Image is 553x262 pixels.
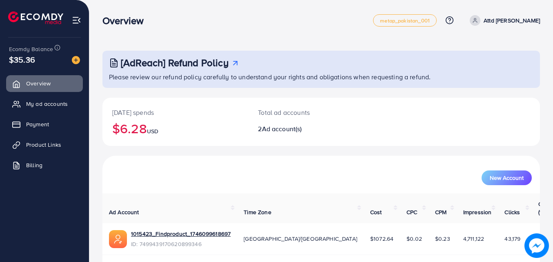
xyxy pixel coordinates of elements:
p: Total ad accounts [258,107,348,117]
h3: [AdReach] Refund Policy [121,57,229,69]
span: 43,179 [504,235,520,243]
img: menu [72,16,81,25]
a: Overview [6,75,83,92]
span: Billing [26,161,42,169]
span: Payment [26,120,49,128]
span: ID: 7499439170620899346 [131,240,231,248]
a: metap_pakistan_001 [373,14,437,27]
a: Product Links [6,137,83,153]
img: ic-ads-acc.e4c84228.svg [109,230,127,248]
span: Overview [26,79,51,87]
img: logo [8,11,63,24]
span: [GEOGRAPHIC_DATA]/[GEOGRAPHIC_DATA] [244,235,357,243]
span: $0.23 [435,235,450,243]
a: 1015423_Findproduct_1746099618697 [131,230,231,238]
span: Impression [463,208,492,216]
p: Attd [PERSON_NAME] [484,16,540,25]
button: New Account [482,170,532,185]
img: image [72,56,80,64]
span: CPM [435,208,446,216]
a: Attd [PERSON_NAME] [466,15,540,26]
span: CPC [406,208,417,216]
a: Billing [6,157,83,173]
span: Ad Account [109,208,139,216]
img: image [524,233,549,258]
span: My ad accounts [26,100,68,108]
h3: Overview [102,15,150,27]
span: Product Links [26,141,61,149]
span: New Account [490,175,524,181]
h2: 2 [258,125,348,133]
span: Clicks [504,208,520,216]
span: $0.02 [406,235,422,243]
span: Ad account(s) [262,124,302,133]
span: Cost [370,208,382,216]
a: Payment [6,116,83,132]
span: metap_pakistan_001 [380,18,430,23]
span: Ecomdy Balance [9,45,53,53]
span: 4,711,122 [463,235,484,243]
a: My ad accounts [6,96,83,112]
span: USD [147,127,158,135]
span: Time Zone [244,208,271,216]
h2: $6.28 [112,121,238,136]
p: [DATE] spends [112,107,238,117]
span: $1072.64 [370,235,393,243]
span: CTR (%) [538,200,549,216]
p: Please review our refund policy carefully to understand your rights and obligations when requesti... [109,72,535,82]
span: $35.36 [9,54,35,65]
